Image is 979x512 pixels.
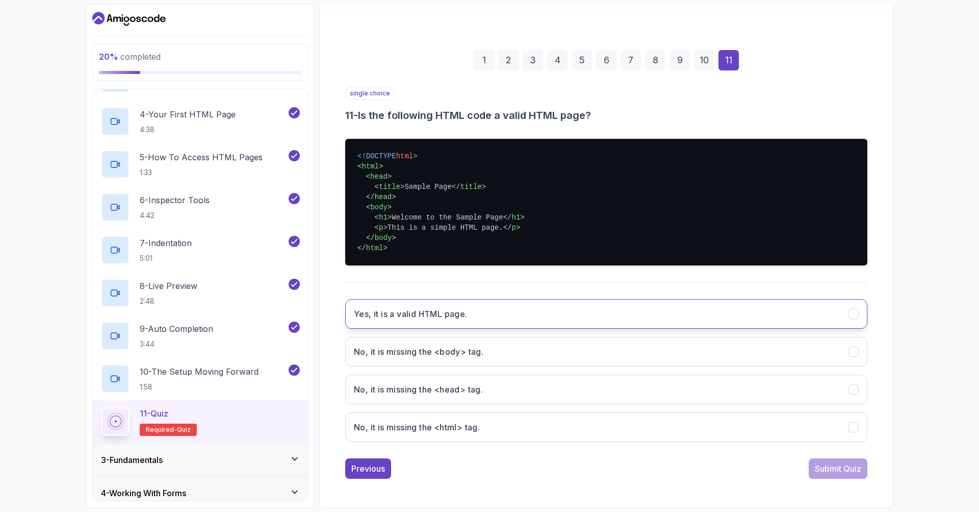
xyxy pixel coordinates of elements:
p: 8 - Live Preview [140,280,197,292]
h3: No, it is missing the <html> tag. [354,421,480,433]
button: 7-Indentation5:01 [101,236,300,264]
span: html [362,162,379,170]
div: Submit Quiz [815,462,861,475]
div: 6 [596,50,616,70]
a: Dashboard [92,11,166,27]
span: h1 [379,213,388,222]
div: 4 [547,50,568,70]
button: 11-QuizRequired-quiz [101,407,300,436]
button: 8-Live Preview2:48 [101,279,300,307]
span: p [379,224,383,232]
span: completed [99,52,161,62]
p: 2:48 [140,296,197,306]
div: 3 [523,50,543,70]
span: </ > [452,183,486,191]
span: </ > [366,234,396,242]
button: 4-Working With Forms [93,477,308,509]
p: 5 - How To Access HTML Pages [140,151,263,163]
p: 6 - Inspector Tools [140,194,210,206]
button: No, it is missing the <body> tag. [345,337,867,367]
span: <!DOCTYPE > [357,152,418,160]
span: < > [357,162,383,170]
span: Required- [146,426,177,434]
p: single choice [345,87,395,100]
button: Yes, it is a valid HTML page. [345,299,867,329]
div: 1 [474,50,494,70]
div: 10 [694,50,714,70]
span: body [370,203,388,211]
span: < > [375,224,388,232]
span: title [460,183,482,191]
p: 4 - Your First HTML Page [140,108,236,120]
p: 3:44 [140,339,213,349]
div: 5 [572,50,592,70]
div: 7 [621,50,641,70]
span: < > [366,173,392,181]
h3: No, it is missing the <head> tag. [354,383,483,396]
div: Previous [351,462,385,475]
button: 4-Your First HTML Page4:38 [101,107,300,136]
p: 1:33 [140,167,263,178]
span: < > [375,183,405,191]
span: html [396,152,414,160]
button: 9-Auto Completion3:44 [101,322,300,350]
h3: No, it is missing the <body> tag. [354,346,483,358]
p: 10 - The Setup Moving Forward [140,365,259,378]
p: 11 - Quiz [140,407,168,420]
p: 7 - Indentation [140,237,192,249]
button: No, it is missing the <head> tag. [345,375,867,404]
span: head [370,173,388,181]
span: html [366,244,383,252]
div: 2 [498,50,519,70]
span: </ > [503,224,521,232]
div: 8 [645,50,665,70]
button: 3-Fundamentals [93,444,308,476]
span: quiz [177,426,191,434]
span: 20 % [99,52,118,62]
h3: 4 - Working With Forms [101,487,186,499]
button: Submit Quiz [809,458,867,479]
p: 4:42 [140,210,210,221]
span: p [511,224,516,232]
span: </ > [503,213,525,222]
span: head [375,193,392,201]
p: 9 - Auto Completion [140,323,213,335]
span: </ > [366,193,396,201]
span: < > [375,213,392,222]
h3: 11 - Is the following HTML code a valid HTML page? [345,108,867,123]
span: body [375,234,392,242]
button: 5-How To Access HTML Pages1:33 [101,150,300,179]
div: 11 [718,50,739,70]
h3: 3 - Fundamentals [101,454,163,466]
h3: Yes, it is a valid HTML page. [354,308,468,320]
span: < > [366,203,392,211]
p: 5:01 [140,253,192,263]
pre: Sample Page Welcome to the Sample Page This is a simple HTML page. [345,139,867,265]
span: h1 [511,213,520,222]
button: 10-The Setup Moving Forward1:58 [101,364,300,393]
p: 1:58 [140,382,259,392]
button: No, it is missing the <html> tag. [345,412,867,442]
button: Previous [345,458,391,479]
span: </ > [357,244,388,252]
span: title [379,183,400,191]
div: 9 [669,50,690,70]
button: 6-Inspector Tools4:42 [101,193,300,222]
p: 4:38 [140,125,236,135]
